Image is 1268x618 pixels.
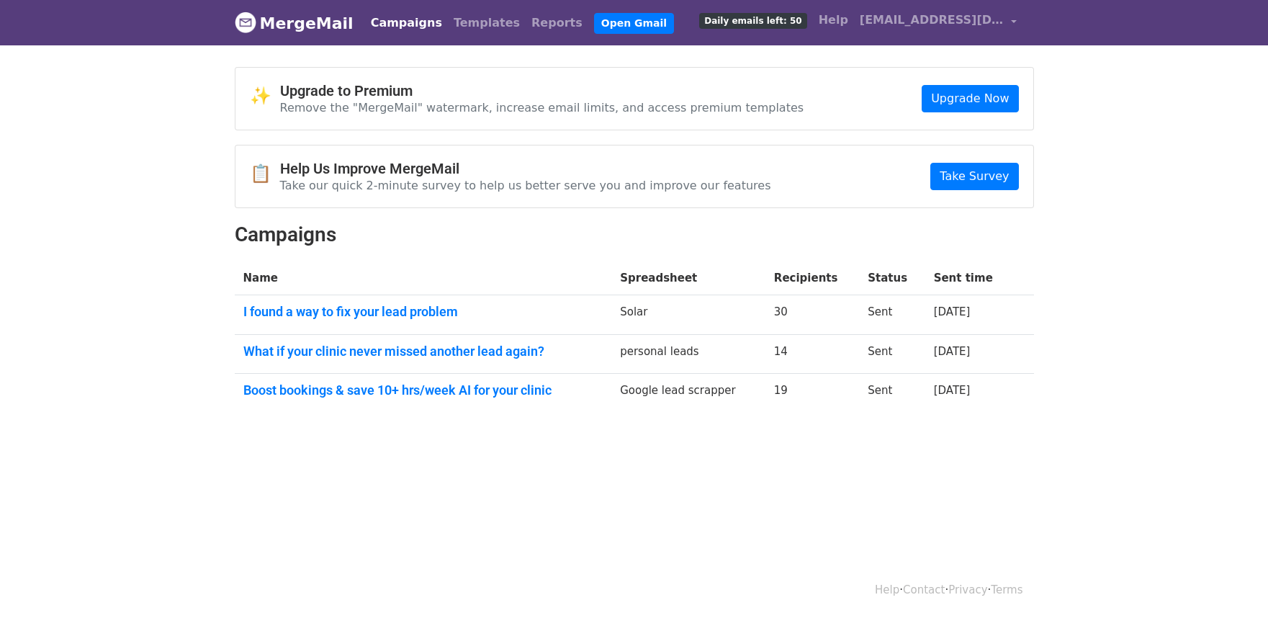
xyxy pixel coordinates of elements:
th: Sent time [925,261,1014,295]
a: Templates [448,9,526,37]
a: Help [875,583,899,596]
td: Sent [859,334,925,374]
a: Campaigns [365,9,448,37]
a: [DATE] [934,345,971,358]
td: 30 [765,295,859,335]
td: 14 [765,334,859,374]
h2: Campaigns [235,223,1034,247]
td: Solar [611,295,765,335]
a: [DATE] [934,305,971,318]
td: Google lead scrapper [611,374,765,413]
a: Take Survey [930,163,1018,190]
td: Sent [859,295,925,335]
a: Help [813,6,854,35]
span: Daily emails left: 50 [699,13,806,29]
th: Recipients [765,261,859,295]
span: [EMAIL_ADDRESS][DOMAIN_NAME] [860,12,1004,29]
a: Boost bookings & save 10+ hrs/week AI for your clinic [243,382,603,398]
img: MergeMail logo [235,12,256,33]
th: Spreadsheet [611,261,765,295]
a: Terms [991,583,1022,596]
span: 📋 [250,164,280,184]
h4: Upgrade to Premium [280,82,804,99]
p: Remove the "MergeMail" watermark, increase email limits, and access premium templates [280,100,804,115]
a: I found a way to fix your lead problem [243,304,603,320]
h4: Help Us Improve MergeMail [280,160,771,177]
th: Name [235,261,612,295]
a: Privacy [948,583,987,596]
a: Contact [903,583,945,596]
th: Status [859,261,925,295]
td: Sent [859,374,925,413]
span: ✨ [250,86,280,107]
a: Reports [526,9,588,37]
a: [DATE] [934,384,971,397]
a: What if your clinic never missed another lead again? [243,344,603,359]
a: MergeMail [235,8,354,38]
a: [EMAIL_ADDRESS][DOMAIN_NAME] [854,6,1022,40]
td: 19 [765,374,859,413]
a: Open Gmail [594,13,674,34]
iframe: Chat Widget [1196,549,1268,618]
a: Upgrade Now [922,85,1018,112]
p: Take our quick 2-minute survey to help us better serve you and improve our features [280,178,771,193]
a: Daily emails left: 50 [693,6,812,35]
td: personal leads [611,334,765,374]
